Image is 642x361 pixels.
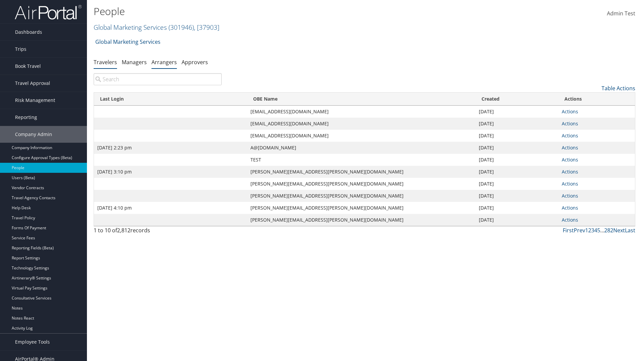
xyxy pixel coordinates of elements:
[182,58,208,66] a: Approvers
[607,3,635,24] a: Admin Test
[94,4,455,18] h1: People
[247,118,476,130] td: [EMAIL_ADDRESS][DOMAIN_NAME]
[15,334,50,350] span: Employee Tools
[591,227,594,234] a: 3
[475,130,558,142] td: [DATE]
[562,132,578,139] a: Actions
[475,214,558,226] td: [DATE]
[94,202,247,214] td: [DATE] 4:10 pm
[475,106,558,118] td: [DATE]
[475,93,558,106] th: Created: activate to sort column ascending
[15,41,26,57] span: Trips
[475,202,558,214] td: [DATE]
[169,23,194,32] span: ( 301946 )
[15,126,52,143] span: Company Admin
[117,227,130,234] span: 2,812
[597,227,600,234] a: 5
[15,4,82,20] img: airportal-logo.png
[15,58,41,75] span: Book Travel
[475,178,558,190] td: [DATE]
[604,227,613,234] a: 282
[588,227,591,234] a: 2
[625,227,635,234] a: Last
[94,226,222,238] div: 1 to 10 of records
[585,227,588,234] a: 1
[247,154,476,166] td: TEST
[94,23,219,32] a: Global Marketing Services
[562,120,578,127] a: Actions
[475,154,558,166] td: [DATE]
[151,58,177,66] a: Arrangers
[247,190,476,202] td: [PERSON_NAME][EMAIL_ADDRESS][PERSON_NAME][DOMAIN_NAME]
[94,142,247,154] td: [DATE] 2:23 pm
[475,190,558,202] td: [DATE]
[247,166,476,178] td: [PERSON_NAME][EMAIL_ADDRESS][PERSON_NAME][DOMAIN_NAME]
[247,202,476,214] td: [PERSON_NAME][EMAIL_ADDRESS][PERSON_NAME][DOMAIN_NAME]
[562,156,578,163] a: Actions
[247,178,476,190] td: [PERSON_NAME][EMAIL_ADDRESS][PERSON_NAME][DOMAIN_NAME]
[562,168,578,175] a: Actions
[475,118,558,130] td: [DATE]
[15,109,37,126] span: Reporting
[563,227,574,234] a: First
[562,108,578,115] a: Actions
[95,35,160,48] a: Global Marketing Services
[562,144,578,151] a: Actions
[94,166,247,178] td: [DATE] 3:10 pm
[194,23,219,32] span: , [ 37903 ]
[15,92,55,109] span: Risk Management
[602,85,635,92] a: Table Actions
[247,214,476,226] td: [PERSON_NAME][EMAIL_ADDRESS][PERSON_NAME][DOMAIN_NAME]
[247,142,476,154] td: A@[DOMAIN_NAME]
[247,130,476,142] td: [EMAIL_ADDRESS][DOMAIN_NAME]
[247,106,476,118] td: [EMAIL_ADDRESS][DOMAIN_NAME]
[562,193,578,199] a: Actions
[558,93,635,106] th: Actions
[122,58,147,66] a: Managers
[94,58,117,66] a: Travelers
[94,73,222,85] input: Search
[247,93,476,106] th: OBE Name: activate to sort column ascending
[562,217,578,223] a: Actions
[475,166,558,178] td: [DATE]
[94,93,247,106] th: Last Login: activate to sort column ascending
[15,75,50,92] span: Travel Approval
[574,227,585,234] a: Prev
[594,227,597,234] a: 4
[607,10,635,17] span: Admin Test
[600,227,604,234] span: …
[562,180,578,187] a: Actions
[613,227,625,234] a: Next
[562,205,578,211] a: Actions
[475,142,558,154] td: [DATE]
[15,24,42,40] span: Dashboards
